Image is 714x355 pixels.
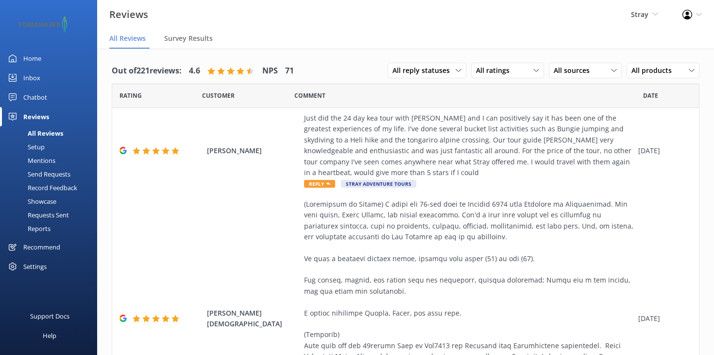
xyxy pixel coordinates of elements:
[304,113,633,178] div: Just did the 24 day kea tour with [PERSON_NAME] and I can positively say it has been one of the g...
[6,195,56,208] div: Showcase
[109,7,148,22] h3: Reviews
[30,306,69,326] div: Support Docs
[43,326,56,345] div: Help
[6,126,97,140] a: All Reviews
[631,65,678,76] span: All products
[207,145,299,156] span: [PERSON_NAME]
[6,140,97,154] a: Setup
[392,65,456,76] span: All reply statuses
[638,313,687,324] div: [DATE]
[638,145,687,156] div: [DATE]
[23,237,60,257] div: Recommend
[6,195,97,208] a: Showcase
[23,68,40,88] div: Inbox
[262,65,278,77] h4: NPS
[207,308,299,330] span: [PERSON_NAME][DEMOGRAPHIC_DATA]
[285,65,294,77] h4: 71
[476,65,515,76] span: All ratings
[6,181,97,195] a: Record Feedback
[554,65,595,76] span: All sources
[6,167,97,181] a: Send Requests
[6,181,77,195] div: Record Feedback
[6,140,45,154] div: Setup
[23,88,47,107] div: Chatbot
[6,167,70,181] div: Send Requests
[341,180,416,188] span: Stray Adventure Tours
[109,34,146,43] span: All Reviews
[294,91,325,100] span: Question
[643,91,658,100] span: Date
[6,222,97,235] a: Reports
[202,91,235,100] span: Date
[23,49,41,68] div: Home
[6,208,97,222] a: Requests Sent
[15,17,70,33] img: 2-1647550015.png
[189,65,200,77] h4: 4.6
[6,222,51,235] div: Reports
[112,65,182,77] h4: Out of 221 reviews:
[119,91,142,100] span: Date
[6,154,97,167] a: Mentions
[23,257,47,276] div: Settings
[164,34,213,43] span: Survey Results
[23,107,49,126] div: Reviews
[304,180,335,188] span: Reply
[6,208,69,222] div: Requests Sent
[631,10,648,19] span: Stray
[6,126,63,140] div: All Reviews
[6,154,55,167] div: Mentions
